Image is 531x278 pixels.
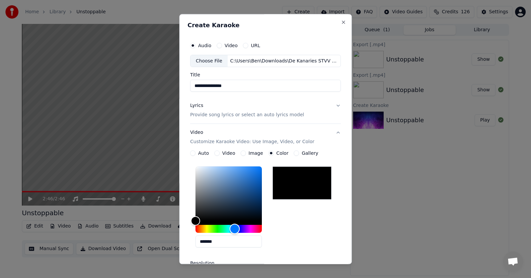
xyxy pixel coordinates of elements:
[190,97,341,124] button: LyricsProvide song lyrics or select an auto lyrics model
[190,130,314,145] div: Video
[190,124,341,151] button: VideoCustomize Karaoke Video: Use Image, Video, or Color
[228,58,341,64] div: C:\Users\Ben\Downloads\De Kanaries STVV (feat. [PERSON_NAME]) (DJFRANKM '25 Radio Edit).mp3
[249,151,263,156] label: Image
[190,55,228,67] div: Choose File
[190,112,304,119] p: Provide song lyrics or select an auto lyrics model
[190,261,257,266] label: Resolution
[302,151,318,156] label: Gallery
[225,43,238,48] label: Video
[190,139,314,145] p: Customize Karaoke Video: Use Image, Video, or Color
[222,151,235,156] label: Video
[198,43,211,48] label: Audio
[198,151,209,156] label: Auto
[195,167,262,221] div: Color
[190,73,341,77] label: Title
[251,43,260,48] label: URL
[195,225,262,233] div: Hue
[188,22,343,28] h2: Create Karaoke
[190,103,203,109] div: Lyrics
[276,151,289,156] label: Color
